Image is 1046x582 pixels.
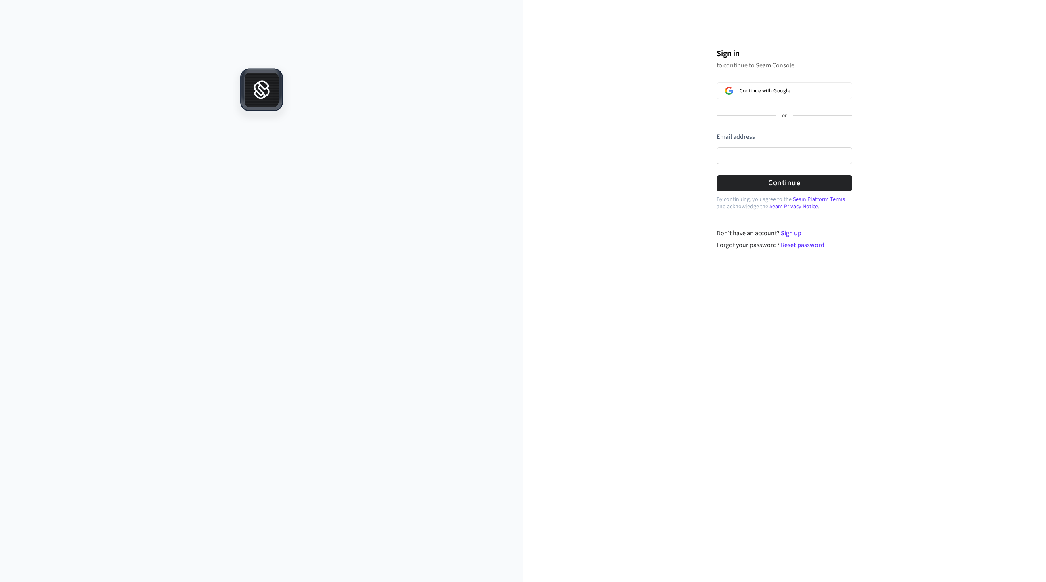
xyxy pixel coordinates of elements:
[717,175,852,191] button: Continue
[740,88,790,94] span: Continue with Google
[793,195,845,203] a: Seam Platform Terms
[717,48,852,60] h1: Sign in
[725,87,733,95] img: Sign in with Google
[717,228,853,238] div: Don't have an account?
[717,82,852,99] button: Sign in with GoogleContinue with Google
[782,112,787,119] p: or
[769,203,818,211] a: Seam Privacy Notice
[781,241,824,249] a: Reset password
[717,196,852,210] p: By continuing, you agree to the and acknowledge the .
[781,229,801,238] a: Sign up
[717,61,852,69] p: to continue to Seam Console
[717,240,853,250] div: Forgot your password?
[717,132,755,141] label: Email address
